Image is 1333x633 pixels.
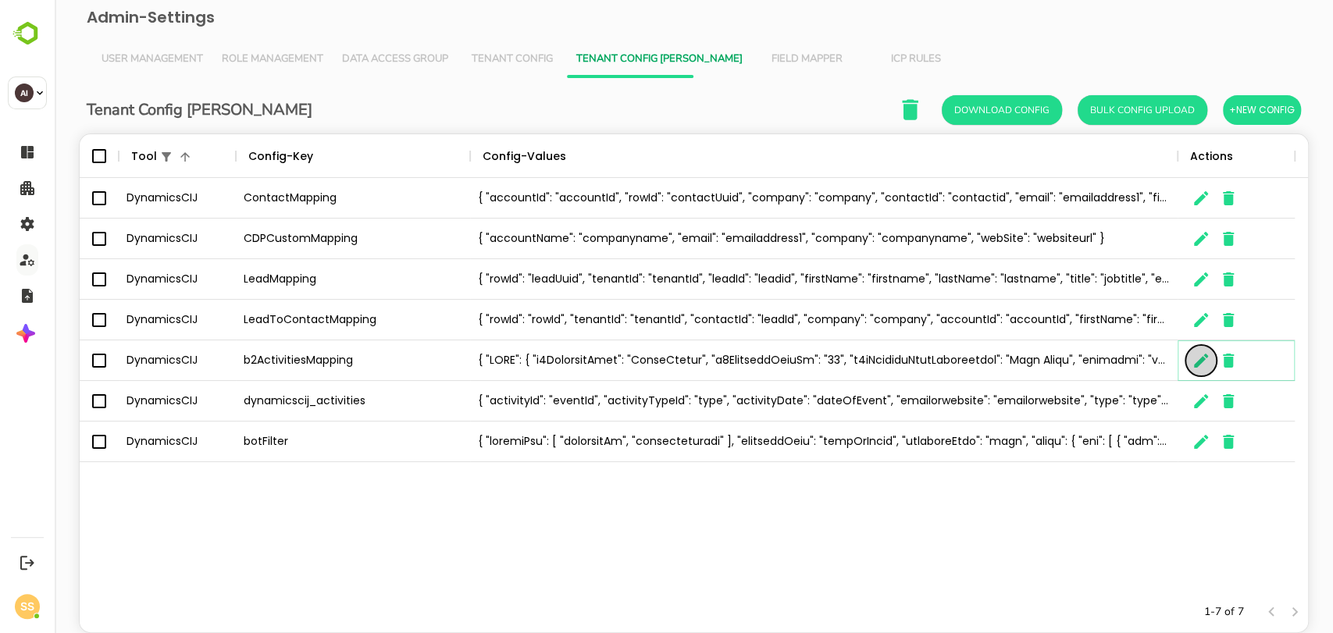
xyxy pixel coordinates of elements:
[37,41,1241,78] div: Vertical tabs example
[15,84,34,102] div: AI
[64,340,181,381] div: DynamicsCIJ
[181,421,415,462] div: botFilter
[8,19,48,48] img: BambooboxLogoMark.f1c84d78b4c51b1a7b5f700c9845e183.svg
[47,53,148,66] span: User Management
[287,53,394,66] span: Data Access Group
[415,421,1123,462] div: { "loremiPsu": [ "dolorsitAm", "consecteturadi" ], "elitseddOeiu": "tempOrIncid", "utlaboreEtdo":...
[64,259,181,300] div: DynamicsCIJ
[64,381,181,421] div: DynamicsCIJ
[32,98,258,123] h6: Tenant Config [PERSON_NAME]
[415,219,1123,259] div: { "accountName": "companyname", "email": "emailaddress1", "company": "companyname", "webSite": "w...
[121,148,140,166] button: Sort
[181,259,415,300] div: LeadMapping
[102,148,121,166] button: Show filters
[64,219,181,259] div: DynamicsCIJ
[415,259,1123,300] div: { "rowId": "leadUuid", "tenantId": "tenantId", "leadId": "leadid", "firstName": "firstname", "las...
[64,300,181,340] div: DynamicsCIJ
[412,53,503,66] span: Tenant Config
[415,381,1123,421] div: { "activityId": "eventId", "activityTypeId": "type", "activityDate": "dateOfEvent", "emailorwebsi...
[428,134,511,178] div: Config-Values
[15,594,40,619] div: SS
[1023,95,1153,125] button: Bulk Config Upload
[415,178,1123,219] div: { "accountId": "accountId", "rowId": "contactUuid", "company": "company", "contactId": "contactid...
[24,133,1254,633] div: The User Data
[258,148,277,166] button: Sort
[1174,100,1240,120] span: +New Config
[707,53,797,66] span: Field Mapper
[181,300,415,340] div: LeadToContactMapping
[522,53,688,66] span: Tenant Config [PERSON_NAME]
[181,381,415,421] div: dynamicscij_activities
[167,53,269,66] span: Role Management
[1135,134,1178,178] div: Actions
[415,300,1123,340] div: { "rowId": "rowId", "tenantId": "tenantId", "contactId": "leadId", "company": "company", "account...
[64,178,181,219] div: DynamicsCIJ
[816,53,907,66] span: ICP Rules
[64,421,181,462] div: DynamicsCIJ
[181,340,415,381] div: b2ActivitiesMapping
[511,148,530,166] button: Sort
[16,552,37,573] button: Logout
[102,134,121,178] div: 1 active filter
[1149,604,1189,620] p: 1-7 of 7
[415,340,1123,381] div: { "LORE": { "i4DolorsitAmet": "ConseCtetur", "a8ElitseddOeiuSm": "33", "t4iNcididuNtutLaboreetdol...
[181,219,415,259] div: CDPCustomMapping
[194,134,258,178] div: Config-Key
[887,95,1007,125] button: Download Config
[1168,95,1246,125] button: +New Config
[77,134,102,178] div: Tool
[181,178,415,219] div: ContactMapping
